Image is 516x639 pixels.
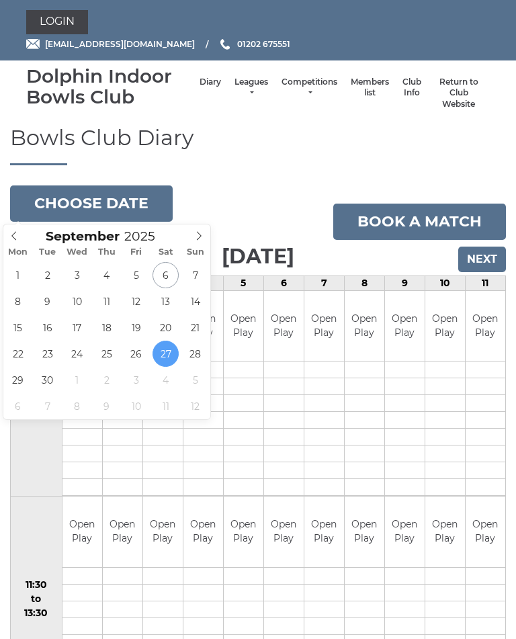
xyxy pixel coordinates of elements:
span: September 4, 2025 [93,262,120,288]
span: Tue [33,248,62,257]
span: September 5, 2025 [123,262,149,288]
td: Open Play [385,291,425,361]
span: September 3, 2025 [64,262,90,288]
span: October 11, 2025 [153,393,179,419]
span: September 9, 2025 [34,288,60,314]
span: September 30, 2025 [34,367,60,393]
input: Next [458,247,506,272]
td: Open Play [264,497,304,567]
span: September 19, 2025 [123,314,149,341]
a: Diary [200,77,221,88]
span: October 4, 2025 [153,367,179,393]
td: Open Play [466,291,505,361]
span: October 9, 2025 [93,393,120,419]
td: 8 [344,275,384,290]
span: September 27, 2025 [153,341,179,367]
span: September 7, 2025 [182,262,208,288]
span: Wed [62,248,92,257]
span: September 18, 2025 [93,314,120,341]
a: Members list [351,77,389,99]
img: Phone us [220,39,230,50]
span: September 2, 2025 [34,262,60,288]
span: September 25, 2025 [93,341,120,367]
td: 7 [304,275,344,290]
span: September 16, 2025 [34,314,60,341]
td: Open Play [103,497,142,567]
span: September 8, 2025 [5,288,31,314]
span: Sat [151,248,181,257]
a: Email [EMAIL_ADDRESS][DOMAIN_NAME] [26,38,195,50]
td: Open Play [264,291,304,361]
span: October 7, 2025 [34,393,60,419]
td: Open Play [304,497,344,567]
span: September 10, 2025 [64,288,90,314]
td: Open Play [62,497,102,567]
td: Open Play [183,497,223,567]
a: Competitions [282,77,337,99]
a: Return to Club Website [435,77,483,110]
span: September 15, 2025 [5,314,31,341]
span: October 6, 2025 [5,393,31,419]
td: Open Play [143,497,183,567]
div: Dolphin Indoor Bowls Club [26,66,193,108]
td: Open Play [224,497,263,567]
span: October 1, 2025 [64,367,90,393]
td: Open Play [345,497,384,567]
a: Login [26,10,88,34]
span: September 24, 2025 [64,341,90,367]
span: [EMAIL_ADDRESS][DOMAIN_NAME] [45,39,195,49]
span: October 2, 2025 [93,367,120,393]
span: September 17, 2025 [64,314,90,341]
span: September 29, 2025 [5,367,31,393]
td: Open Play [345,291,384,361]
span: Scroll to increment [46,230,120,243]
button: Choose date [10,185,173,222]
span: September 11, 2025 [93,288,120,314]
span: September 23, 2025 [34,341,60,367]
span: October 12, 2025 [182,393,208,419]
td: Open Play [425,291,465,361]
td: Open Play [304,291,344,361]
a: Book a match [333,204,506,240]
span: September 13, 2025 [153,288,179,314]
h1: Bowls Club Diary [10,126,506,165]
span: September 6, 2025 [153,262,179,288]
span: September 21, 2025 [182,314,208,341]
td: 10 [425,275,465,290]
a: Phone us 01202 675551 [218,38,290,50]
span: September 1, 2025 [5,262,31,288]
td: Open Play [466,497,505,567]
span: September 14, 2025 [182,288,208,314]
td: 5 [223,275,263,290]
span: Fri [122,248,151,257]
img: Email [26,39,40,49]
span: September 20, 2025 [153,314,179,341]
span: Sun [181,248,210,257]
span: Mon [3,248,33,257]
td: 6 [263,275,304,290]
span: October 3, 2025 [123,367,149,393]
span: 01202 675551 [237,39,290,49]
span: September 12, 2025 [123,288,149,314]
td: 11 [465,275,505,290]
span: October 5, 2025 [182,367,208,393]
a: Club Info [402,77,421,99]
span: September 22, 2025 [5,341,31,367]
td: Open Play [425,497,465,567]
input: Scroll to increment [120,228,172,244]
span: Thu [92,248,122,257]
td: Open Play [224,291,263,361]
span: October 8, 2025 [64,393,90,419]
span: September 28, 2025 [182,341,208,367]
span: September 26, 2025 [123,341,149,367]
span: October 10, 2025 [123,393,149,419]
td: Open Play [385,497,425,567]
a: Leagues [234,77,268,99]
td: 9 [384,275,425,290]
